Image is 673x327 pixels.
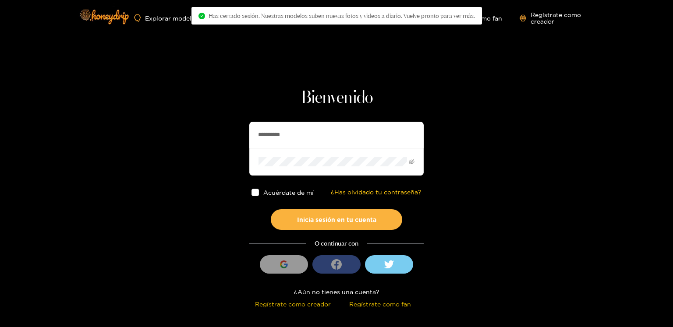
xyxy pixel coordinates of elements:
[263,189,314,196] font: Acuérdate de mí
[301,89,373,107] font: Bienvenido
[255,301,331,307] font: Regístrate como creador
[198,13,205,19] span: círculo de control
[531,11,581,25] font: Regístrate como creador
[409,159,414,165] span: invisible para los ojos
[331,189,422,195] font: ¿Has olvidado tu contraseña?
[297,216,376,223] font: Inicia sesión en tu cuenta
[315,239,358,247] font: O continuar con
[294,288,379,295] font: ¿Aún no tienes una cuenta?
[145,15,198,21] font: Explorar modelos
[271,209,402,230] button: Inicia sesión en tu cuenta
[134,14,198,22] a: Explorar modelos
[209,12,475,19] font: Has cerrado sesión. Nuestras modelos suben nuevas fotos y videos a diario. Vuelve pronto para ver...
[520,11,599,25] a: Regístrate como creador
[349,301,411,307] font: Regístrate como fan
